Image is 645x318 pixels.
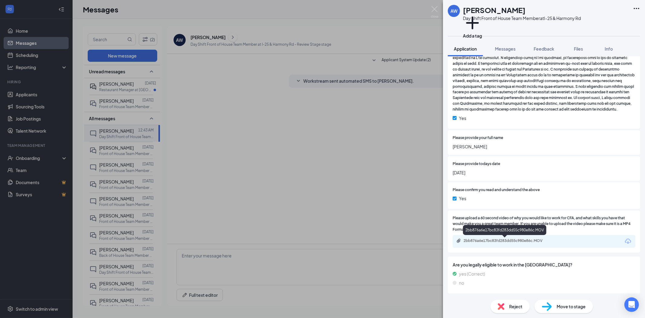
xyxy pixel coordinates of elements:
[459,270,485,277] span: yes (Correct)
[453,143,635,150] span: [PERSON_NAME]
[463,225,546,235] div: 2bb876a6e17bc83fd283dd55c980e86c.MOV
[459,280,464,286] span: no
[453,10,635,112] span: LOREMI DOLO SIT AMETCONSE ADIPISCING ELITSEDDO EIU TEMPO INC UTL ETDOL MA ALIQU: E adminimven qui...
[574,46,583,51] span: Files
[509,303,523,310] span: Reject
[557,303,586,310] span: Move to stage
[456,238,461,243] svg: Paperclip
[453,169,635,176] span: [DATE]
[495,46,516,51] span: Messages
[624,238,632,245] svg: Download
[605,46,613,51] span: Info
[463,13,482,39] button: PlusAdd a tag
[464,238,548,243] div: 2bb876a6e17bc83fd283dd55c980e86c.MOV
[624,297,639,312] div: Open Intercom Messenger
[451,8,458,14] div: AW
[463,15,581,21] div: Day Shift Front of House Team Member at I-25 & Harmony Rd
[459,115,466,121] span: Yes
[454,46,477,51] span: Application
[463,13,482,32] svg: Plus
[453,161,500,167] span: Please provide todays date
[453,135,503,141] span: Please provide your full name
[633,5,640,12] svg: Ellipses
[453,261,635,268] span: Are you legally eligible to work in the [GEOGRAPHIC_DATA]?
[453,215,635,233] span: Please upload a 60 second video of why you would like to work for CFA, and what skills you have t...
[453,187,540,193] span: Please confirm you read and understand the above
[463,5,526,15] h1: [PERSON_NAME]
[456,238,554,244] a: Paperclip2bb876a6e17bc83fd283dd55c980e86c.MOV
[459,195,466,202] span: Yes
[534,46,554,51] span: Feedback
